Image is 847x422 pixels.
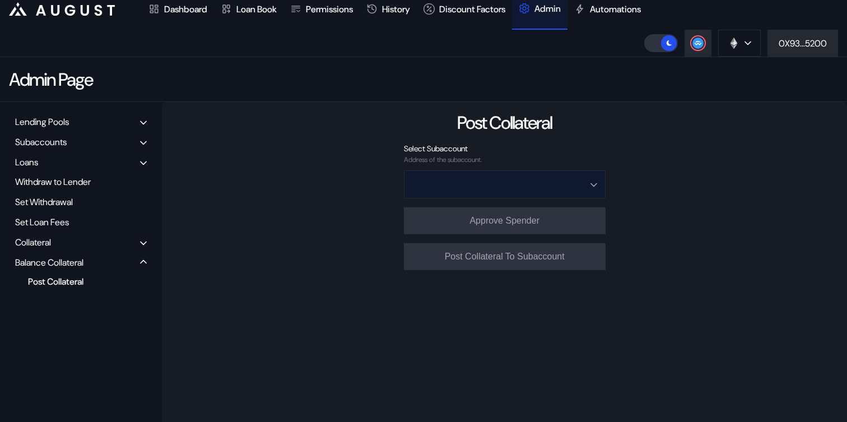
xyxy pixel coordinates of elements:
[15,236,51,248] div: Collateral
[457,111,552,135] div: Post Collateral
[11,173,151,191] div: Withdraw to Lender
[11,214,151,231] div: Set Loan Fees
[11,193,151,211] div: Set Withdrawal
[404,243,606,270] button: Post Collateral To Subaccount
[236,3,277,15] div: Loan Book
[404,143,606,154] div: Select Subaccount
[590,3,641,15] div: Automations
[15,156,38,168] div: Loans
[534,3,561,15] div: Admin
[9,68,92,91] div: Admin Page
[382,3,410,15] div: History
[767,30,838,57] button: 0X93...5200
[164,3,207,15] div: Dashboard
[15,116,69,128] div: Lending Pools
[439,3,505,15] div: Discount Factors
[22,274,132,289] div: Post Collateral
[718,30,761,57] button: chain logo
[306,3,353,15] div: Permissions
[404,156,606,164] div: Address of the subaccount.
[15,257,83,268] div: Balance Collateral
[404,207,606,234] button: Approve Spender
[728,37,740,49] img: chain logo
[404,170,606,198] button: Open menu
[779,38,827,49] div: 0X93...5200
[15,136,67,148] div: Subaccounts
